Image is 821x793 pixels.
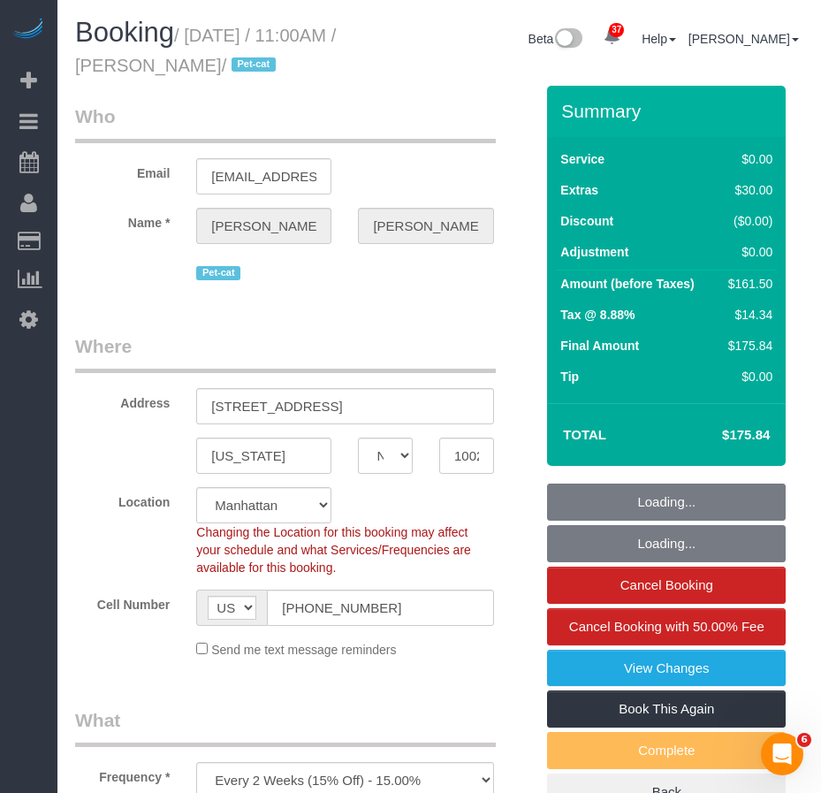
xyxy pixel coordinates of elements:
[569,619,764,634] span: Cancel Booking with 50.00% Fee
[563,427,606,442] strong: Total
[560,181,598,199] label: Extras
[721,181,772,199] div: $30.00
[721,243,772,261] div: $0.00
[721,275,772,293] div: $161.50
[62,590,183,614] label: Cell Number
[721,150,772,168] div: $0.00
[553,28,582,51] img: New interface
[75,26,336,75] small: / [DATE] / 11:00AM / [PERSON_NAME]
[560,337,639,355] label: Final Amount
[62,487,183,511] label: Location
[196,266,240,280] span: Pet-cat
[560,212,613,230] label: Discount
[75,333,496,373] legend: Where
[267,590,493,626] input: Cell Number
[560,306,635,324] label: Tax @ 8.88%
[547,690,786,728] a: Book This Again
[688,32,799,46] a: [PERSON_NAME]
[196,158,331,194] input: Email
[721,306,772,324] div: $14.34
[358,208,493,244] input: Last Name
[547,650,786,687] a: View Changes
[211,643,396,657] span: Send me text message reminders
[62,158,183,182] label: Email
[196,208,331,244] input: First Name
[561,101,777,121] h3: Summary
[196,525,471,575] span: Changing the Location for this booking may affect your schedule and what Services/Frequencies are...
[222,56,281,75] span: /
[75,17,174,48] span: Booking
[560,150,604,168] label: Service
[196,438,331,474] input: City
[595,18,629,57] a: 37
[721,368,772,385] div: $0.00
[62,388,183,412] label: Address
[75,103,496,143] legend: Who
[761,733,803,775] iframe: Intercom live chat
[232,57,276,72] span: Pet-cat
[547,567,786,604] a: Cancel Booking
[439,438,494,474] input: Zip Code
[609,23,624,37] span: 37
[560,368,579,385] label: Tip
[669,428,770,443] h4: $175.84
[642,32,676,46] a: Help
[721,337,772,355] div: $175.84
[721,212,772,230] div: ($0.00)
[547,608,786,645] a: Cancel Booking with 50.00% Fee
[75,707,496,747] legend: What
[560,243,628,261] label: Adjustment
[11,18,46,42] img: Automaid Logo
[62,208,183,232] label: Name *
[560,275,694,293] label: Amount (before Taxes)
[62,762,183,786] label: Frequency *
[528,32,583,46] a: Beta
[797,733,811,747] span: 6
